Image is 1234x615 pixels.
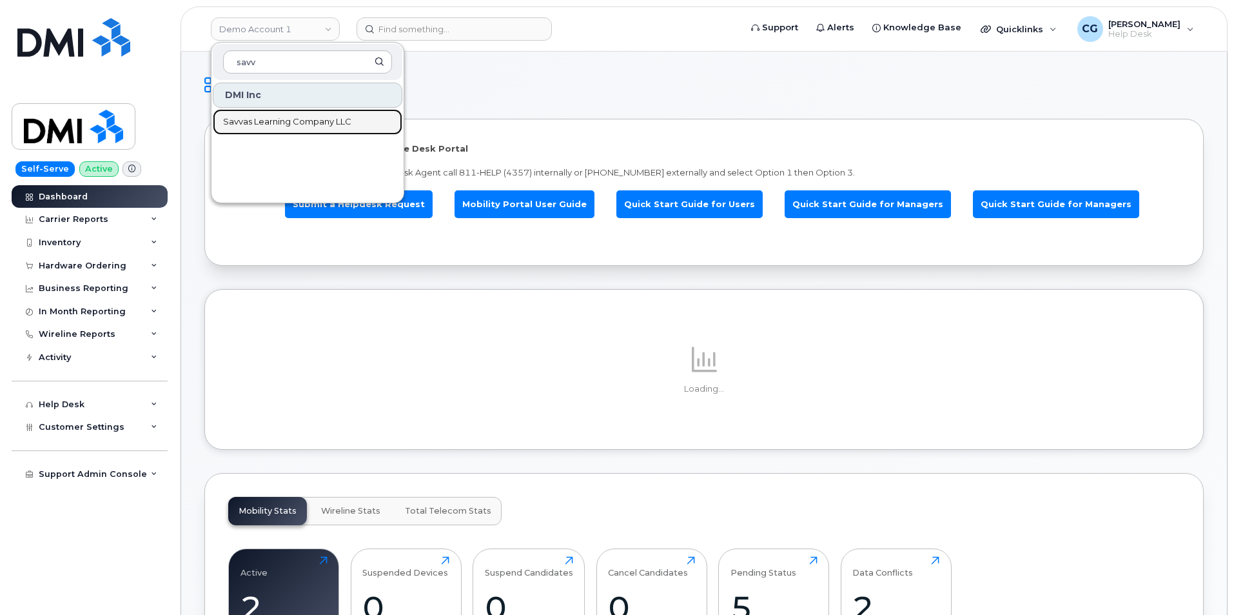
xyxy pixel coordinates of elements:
[240,556,268,578] div: Active
[852,556,913,578] div: Data Conflicts
[485,556,573,578] div: Suspend Candidates
[228,166,1180,179] p: To speak with a Mobile Device Service Desk Agent call 811-HELP (4357) internally or [PHONE_NUMBER...
[730,556,796,578] div: Pending Status
[285,190,433,218] a: Submit a Helpdesk Request
[321,506,380,516] span: Wireline Stats
[608,556,688,578] div: Cancel Candidates
[228,143,1180,155] p: Welcome to the Mobile Device Service Desk Portal
[973,190,1139,218] a: Quick Start Guide for Managers
[785,190,951,218] a: Quick Start Guide for Managers
[213,83,402,108] div: DMI Inc
[228,383,1180,395] p: Loading...
[223,116,351,128] span: Savvas Learning Company LLC
[362,556,448,578] div: Suspended Devices
[223,50,392,74] input: Search
[616,190,763,218] a: Quick Start Guide for Users
[405,506,491,516] span: Total Telecom Stats
[455,190,594,218] a: Mobility Portal User Guide
[213,109,402,135] a: Savvas Learning Company LLC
